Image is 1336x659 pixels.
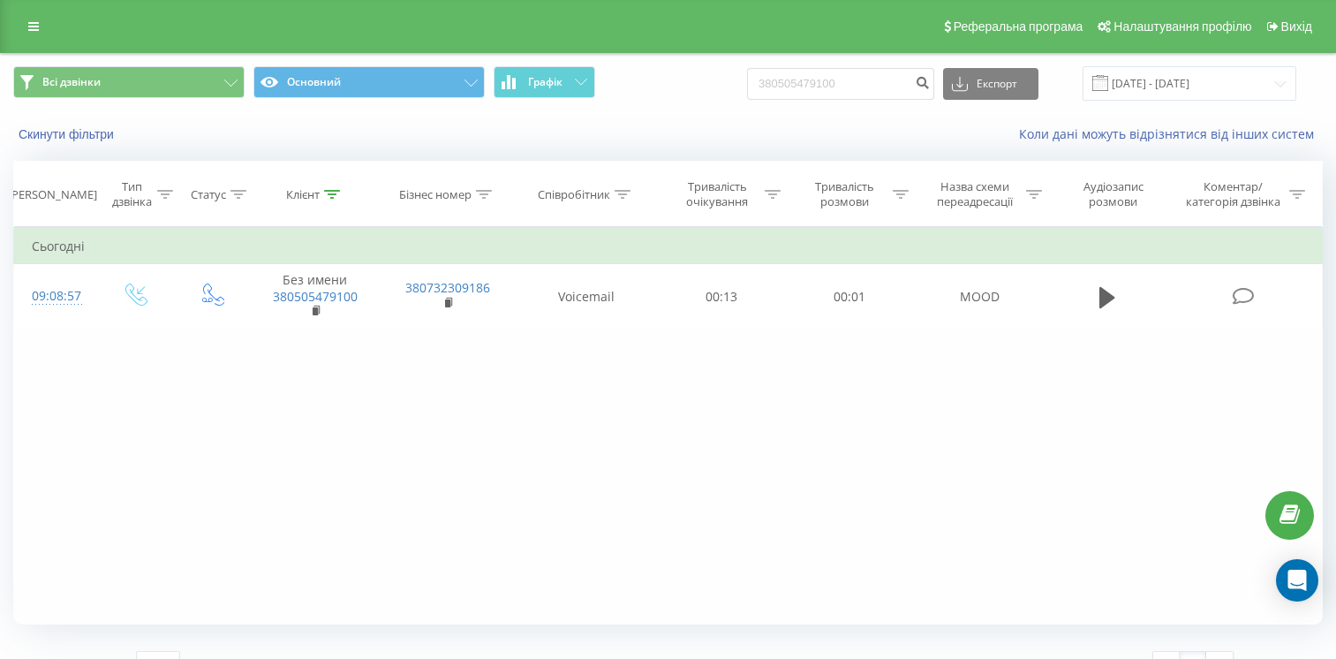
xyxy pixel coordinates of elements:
[399,187,472,202] div: Бізнес номер
[515,264,658,329] td: Voicemail
[32,279,78,314] div: 09:08:57
[253,66,485,98] button: Основний
[13,66,245,98] button: Всі дзвінки
[1276,559,1318,602] div: Open Intercom Messenger
[528,76,562,88] span: Графік
[1019,125,1323,142] a: Коли дані можуть відрізнятися вiд інших систем
[747,68,934,100] input: Пошук за номером
[1062,179,1165,209] div: Аудіозапис розмови
[8,187,97,202] div: [PERSON_NAME]
[42,75,101,89] span: Всі дзвінки
[538,187,610,202] div: Співробітник
[13,126,123,142] button: Скинути фільтри
[785,264,913,329] td: 00:01
[1113,19,1251,34] span: Налаштування профілю
[286,187,320,202] div: Клієнт
[954,19,1083,34] span: Реферальна програма
[273,288,358,305] a: 380505479100
[801,179,888,209] div: Тривалість розмови
[14,229,1323,264] td: Сьогодні
[111,179,153,209] div: Тип дзвінка
[929,179,1022,209] div: Назва схеми переадресації
[1181,179,1285,209] div: Коментар/категорія дзвінка
[674,179,761,209] div: Тривалість очікування
[943,68,1038,100] button: Експорт
[913,264,1045,329] td: MOOD
[1281,19,1312,34] span: Вихід
[249,264,381,329] td: Без имени
[191,187,226,202] div: Статус
[494,66,595,98] button: Графік
[658,264,786,329] td: 00:13
[405,279,490,296] a: 380732309186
